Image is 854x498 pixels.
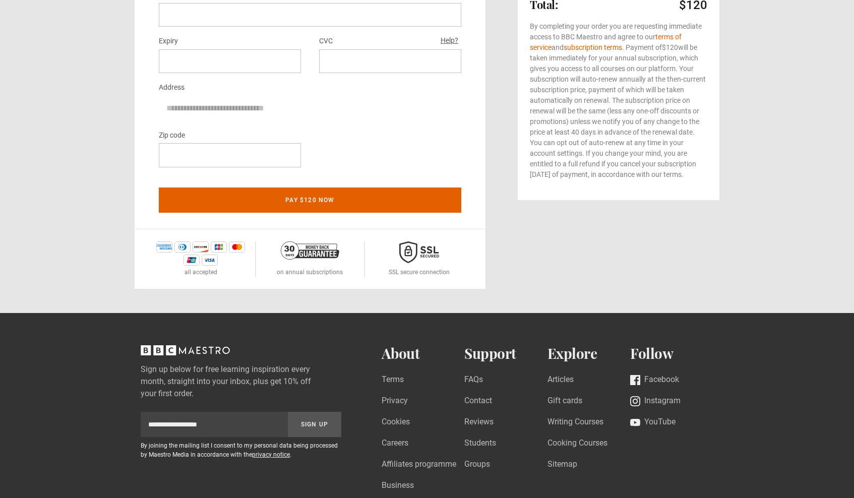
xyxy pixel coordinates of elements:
[464,395,492,408] a: Contact
[547,345,631,362] h2: Explore
[630,416,676,429] a: YouTube
[202,255,218,266] img: visa
[141,412,341,437] div: Sign up to newsletter
[185,268,217,277] p: all accepted
[389,268,450,277] p: SSL secure connection
[174,241,191,253] img: diners
[167,56,293,66] iframe: Secure expiration date input frame
[464,345,547,362] h2: Support
[630,345,713,362] h2: Follow
[547,373,574,387] a: Articles
[277,268,343,277] p: on annual subscriptions
[464,416,494,429] a: Reviews
[252,451,290,458] a: privacy notice
[229,241,245,253] img: mastercard
[382,479,414,493] a: Business
[530,21,707,180] p: By completing your order you are requesting immediate access to BBC Maestro and agree to our and ...
[382,416,410,429] a: Cookies
[630,373,679,387] a: Facebook
[167,150,293,160] iframe: Secure postal code input frame
[382,373,404,387] a: Terms
[438,34,461,47] button: Help?
[141,363,341,400] label: Sign up below for free learning inspiration every month, straight into your inbox, plus get 10% o...
[382,395,408,408] a: Privacy
[382,437,408,451] a: Careers
[184,255,200,266] img: unionpay
[547,416,603,429] a: Writing Courses
[630,395,681,408] a: Instagram
[211,241,227,253] img: jcb
[382,458,456,472] a: Affiliates programme
[327,56,453,66] iframe: Secure CVC input frame
[464,373,483,387] a: FAQs
[382,345,465,362] h2: About
[156,241,172,253] img: amex
[288,412,341,437] button: Sign Up
[547,437,607,451] a: Cooking Courses
[159,130,185,142] label: Zip code
[141,345,230,355] svg: BBC Maestro, back to top
[141,349,230,358] a: BBC Maestro, back to top
[547,395,582,408] a: Gift cards
[564,43,622,51] a: subscription terms
[662,43,678,51] span: $120
[547,458,577,472] a: Sitemap
[141,441,341,459] p: By joining the mailing list I consent to my personal data being processed by Maestro Media in acc...
[464,437,496,451] a: Students
[281,241,339,260] img: 30-day-money-back-guarantee-c866a5dd536ff72a469b.png
[193,241,209,253] img: discover
[167,10,453,20] iframe: Secure card number input frame
[464,458,490,472] a: Groups
[319,35,333,47] label: CVC
[159,35,178,47] label: Expiry
[159,82,185,94] label: Address
[159,188,461,213] button: Pay $120 now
